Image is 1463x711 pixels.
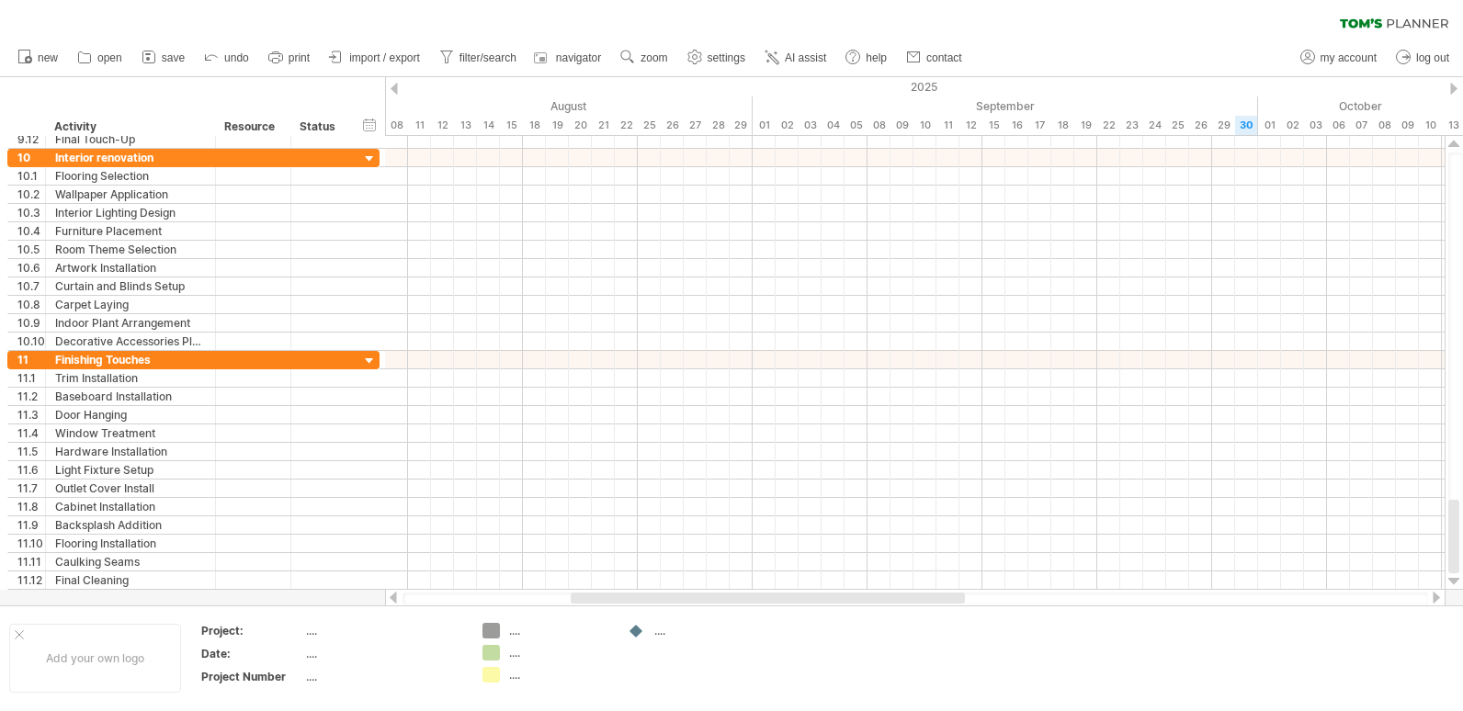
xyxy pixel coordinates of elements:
div: Curtain and Blinds Setup [55,277,206,295]
span: my account [1321,51,1377,64]
span: undo [224,51,249,64]
div: Flooring Installation [55,535,206,552]
div: 10.9 [17,314,45,332]
a: undo [199,46,255,70]
div: .... [306,623,460,638]
a: print [264,46,315,70]
div: Status [300,118,340,136]
div: Friday, 15 August 2025 [500,116,523,135]
div: Monday, 25 August 2025 [638,116,661,135]
div: Wednesday, 1 October 2025 [1258,116,1281,135]
div: 10.4 [17,222,45,240]
div: Monday, 11 August 2025 [408,116,431,135]
div: Activity [54,118,205,136]
div: Friday, 3 October 2025 [1304,116,1327,135]
div: Friday, 5 September 2025 [845,116,868,135]
div: Friday, 8 August 2025 [385,116,408,135]
div: 11.12 [17,571,45,589]
div: Friday, 10 October 2025 [1419,116,1442,135]
div: August 2025 [270,96,753,116]
div: Light Fixture Setup [55,461,206,479]
div: Thursday, 25 September 2025 [1166,116,1189,135]
div: Final Touch-Up [55,130,206,148]
div: Backsplash Addition [55,516,206,534]
div: Room Theme Selection [55,241,206,258]
div: September 2025 [753,96,1258,116]
div: Wednesday, 10 September 2025 [913,116,936,135]
span: open [97,51,122,64]
a: new [13,46,63,70]
a: AI assist [760,46,832,70]
div: Tuesday, 16 September 2025 [1005,116,1028,135]
div: Tuesday, 30 September 2025 [1235,116,1258,135]
a: filter/search [435,46,522,70]
div: Tuesday, 26 August 2025 [661,116,684,135]
div: Caulking Seams [55,553,206,570]
div: Monday, 18 August 2025 [523,116,546,135]
div: Tuesday, 2 September 2025 [776,116,799,135]
span: print [289,51,310,64]
span: new [38,51,58,64]
div: 11.5 [17,443,45,460]
div: Thursday, 4 September 2025 [822,116,845,135]
div: 11.6 [17,461,45,479]
a: log out [1391,46,1455,70]
div: Monday, 15 September 2025 [982,116,1005,135]
span: navigator [556,51,601,64]
span: filter/search [459,51,516,64]
div: 11.3 [17,406,45,423]
div: .... [509,645,609,660]
div: Add your own logo [9,624,181,693]
div: Thursday, 2 October 2025 [1281,116,1304,135]
div: 11.11 [17,553,45,570]
div: Resource [224,118,280,136]
div: 10.3 [17,204,45,221]
div: Artwork Installation [55,259,206,276]
span: contact [926,51,962,64]
div: 11.4 [17,424,45,442]
div: Tuesday, 9 September 2025 [890,116,913,135]
div: Interior renovation [55,149,206,166]
div: 10.10 [17,333,45,350]
div: Project: [201,623,302,638]
div: Friday, 26 September 2025 [1189,116,1212,135]
div: Wednesday, 24 September 2025 [1143,116,1166,135]
span: log out [1416,51,1449,64]
div: Tuesday, 12 August 2025 [431,116,454,135]
div: Friday, 19 September 2025 [1074,116,1097,135]
div: Interior Lighting Design [55,204,206,221]
div: Trim Installation [55,369,206,387]
div: 10.8 [17,296,45,313]
div: 10.1 [17,167,45,185]
div: Project Number [201,669,302,684]
div: 10.5 [17,241,45,258]
div: Furniture Placement [55,222,206,240]
div: Monday, 1 September 2025 [753,116,776,135]
span: settings [708,51,745,64]
div: 11.1 [17,369,45,387]
div: Thursday, 11 September 2025 [936,116,959,135]
div: Thursday, 21 August 2025 [592,116,615,135]
div: Monday, 6 October 2025 [1327,116,1350,135]
div: Carpet Laying [55,296,206,313]
div: .... [509,623,609,638]
div: Thursday, 14 August 2025 [477,116,500,135]
div: 11.9 [17,516,45,534]
div: Tuesday, 23 September 2025 [1120,116,1143,135]
div: Friday, 29 August 2025 [730,116,753,135]
div: .... [306,669,460,684]
div: 11.7 [17,480,45,497]
a: import / export [324,46,425,70]
a: my account [1296,46,1382,70]
div: Wednesday, 3 September 2025 [799,116,822,135]
a: open [73,46,128,70]
div: Wednesday, 8 October 2025 [1373,116,1396,135]
div: 10.7 [17,277,45,295]
div: Finishing Touches [55,351,206,368]
div: Wednesday, 17 September 2025 [1028,116,1051,135]
div: Cabinet Installation [55,498,206,515]
div: 9.12 [17,130,45,148]
a: zoom [616,46,673,70]
div: 11.10 [17,535,45,552]
div: Monday, 8 September 2025 [868,116,890,135]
